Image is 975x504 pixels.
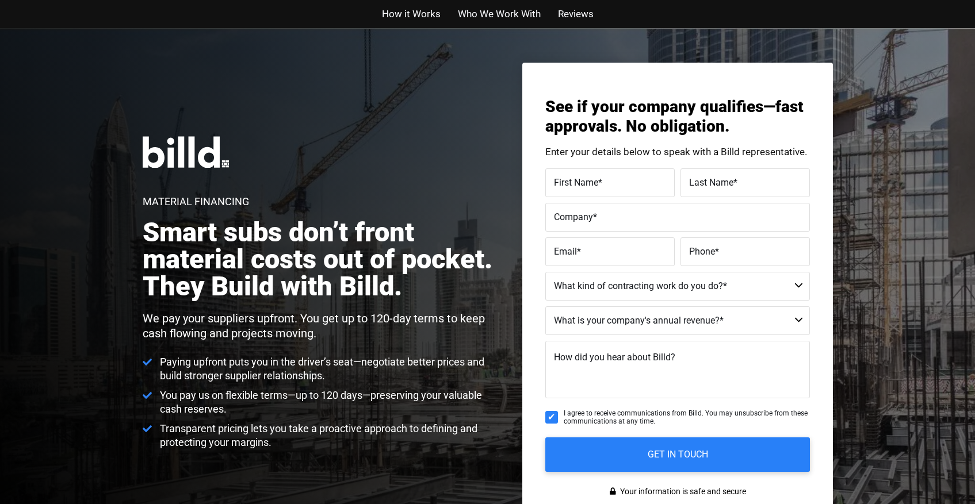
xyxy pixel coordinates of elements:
span: How did you hear about Billd? [554,352,675,363]
input: I agree to receive communications from Billd. You may unsubscribe from these communications at an... [545,411,558,424]
span: Transparent pricing lets you take a proactive approach to defining and protecting your margins. [157,422,500,449]
span: First Name [554,177,598,188]
span: Last Name [689,177,733,188]
h2: Smart subs don’t front material costs out of pocket. They Build with Billd. [143,218,500,299]
span: Email [554,246,577,257]
span: Paying upfront puts you in the driver’s seat—negotiate better prices and build stronger supplier ... [157,355,500,383]
a: Reviews [558,6,594,22]
p: We pay your suppliers upfront. You get up to 120-day terms to keep cash flowing and projects moving. [143,311,500,341]
h3: See if your company qualifies—fast approvals. No obligation. [545,97,810,136]
p: Enter your details below to speak with a Billd representative. [545,147,810,157]
span: You pay us on flexible terms—up to 120 days—preserving your valuable cash reserves. [157,388,500,416]
a: Who We Work With [458,6,541,22]
input: GET IN TOUCH [545,437,810,472]
span: Phone [689,246,715,257]
span: I agree to receive communications from Billd. You may unsubscribe from these communications at an... [564,409,810,426]
h1: Material Financing [143,197,249,207]
span: Your information is safe and secure [617,483,746,500]
a: How it Works [382,6,441,22]
span: Company [554,211,593,222]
